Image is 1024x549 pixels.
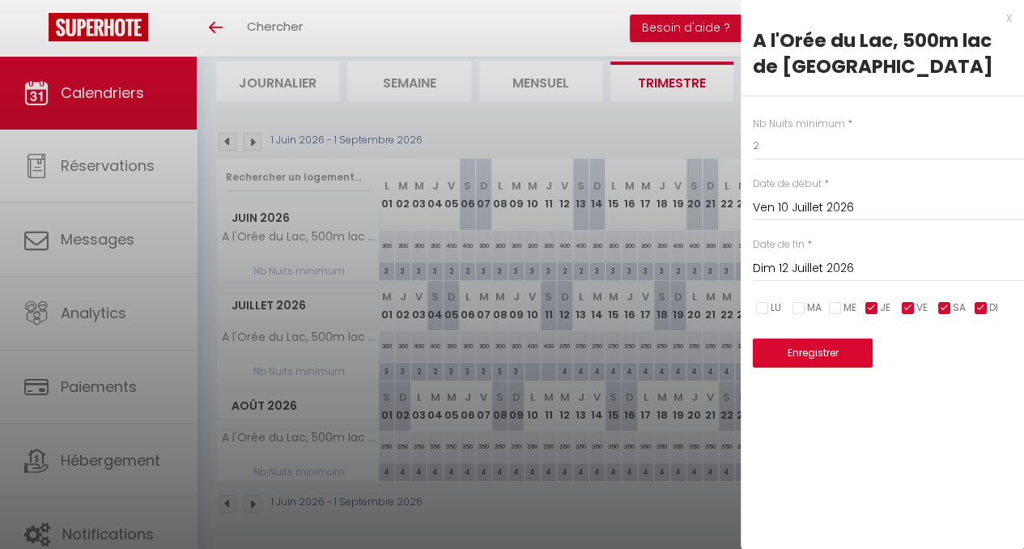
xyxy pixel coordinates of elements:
[771,300,781,316] span: LU
[753,117,845,132] label: Nb Nuits minimum
[989,300,998,316] span: DI
[807,300,822,316] span: MA
[916,300,928,316] span: VE
[880,300,890,316] span: JE
[753,177,822,192] label: Date de début
[843,300,856,316] span: ME
[741,8,1012,28] div: x
[753,28,1012,79] div: A l'Orée du Lac, 500m lac de [GEOGRAPHIC_DATA]
[753,338,873,368] button: Enregistrer
[753,237,805,253] label: Date de fin
[13,6,62,55] button: Ouvrir le widget de chat LiveChat
[953,300,966,316] span: SA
